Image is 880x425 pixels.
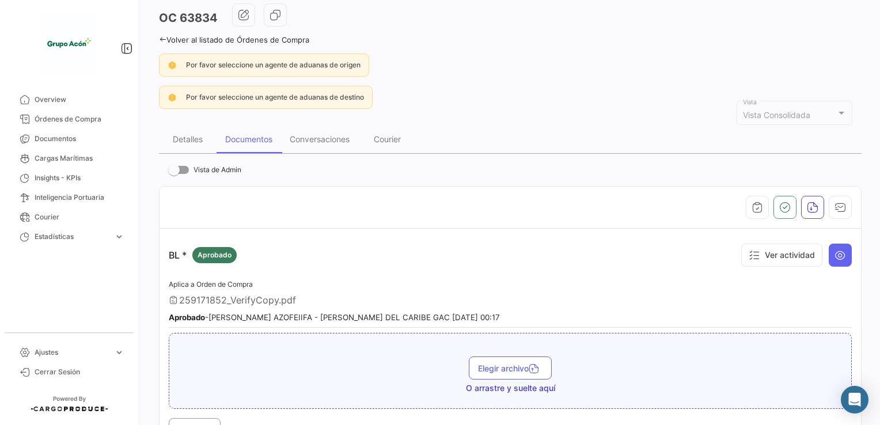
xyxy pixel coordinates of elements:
[9,188,129,207] a: Inteligencia Portuaria
[159,10,218,26] h3: OC 63834
[9,168,129,188] a: Insights - KPIs
[40,14,98,71] img: 1f3d66c5-6a2d-4a07-a58d-3a8e9bbc88ff.jpeg
[225,134,272,144] div: Documentos
[169,313,205,322] b: Aprobado
[9,90,129,109] a: Overview
[35,232,109,242] span: Estadísticas
[35,114,124,124] span: Órdenes de Compra
[186,93,364,101] span: Por favor seleccione un agente de aduanas de destino
[179,294,296,306] span: 259171852_VerifyCopy.pdf
[194,163,241,177] span: Vista de Admin
[466,382,555,394] span: O arrastre y suelte aquí
[169,280,253,289] span: Aplica a Orden de Compra
[198,250,232,260] span: Aprobado
[9,149,129,168] a: Cargas Marítimas
[173,134,203,144] div: Detalles
[35,153,124,164] span: Cargas Marítimas
[290,134,350,144] div: Conversaciones
[114,232,124,242] span: expand_more
[186,60,361,69] span: Por favor seleccione un agente de aduanas de origen
[159,35,309,44] a: Volver al listado de Órdenes de Compra
[35,367,124,377] span: Cerrar Sesión
[114,347,124,358] span: expand_more
[469,356,552,380] button: Elegir archivo
[9,109,129,129] a: Órdenes de Compra
[35,347,109,358] span: Ajustes
[9,129,129,149] a: Documentos
[841,386,868,413] div: Abrir Intercom Messenger
[35,94,124,105] span: Overview
[374,134,401,144] div: Courier
[35,192,124,203] span: Inteligencia Portuaria
[743,110,810,120] mat-select-trigger: Vista Consolidada
[35,134,124,144] span: Documentos
[9,207,129,227] a: Courier
[35,173,124,183] span: Insights - KPIs
[741,244,822,267] button: Ver actividad
[35,212,124,222] span: Courier
[478,363,543,373] span: Elegir archivo
[169,313,500,322] small: - [PERSON_NAME] AZOFEIIFA - [PERSON_NAME] DEL CARIBE GAC [DATE] 00:17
